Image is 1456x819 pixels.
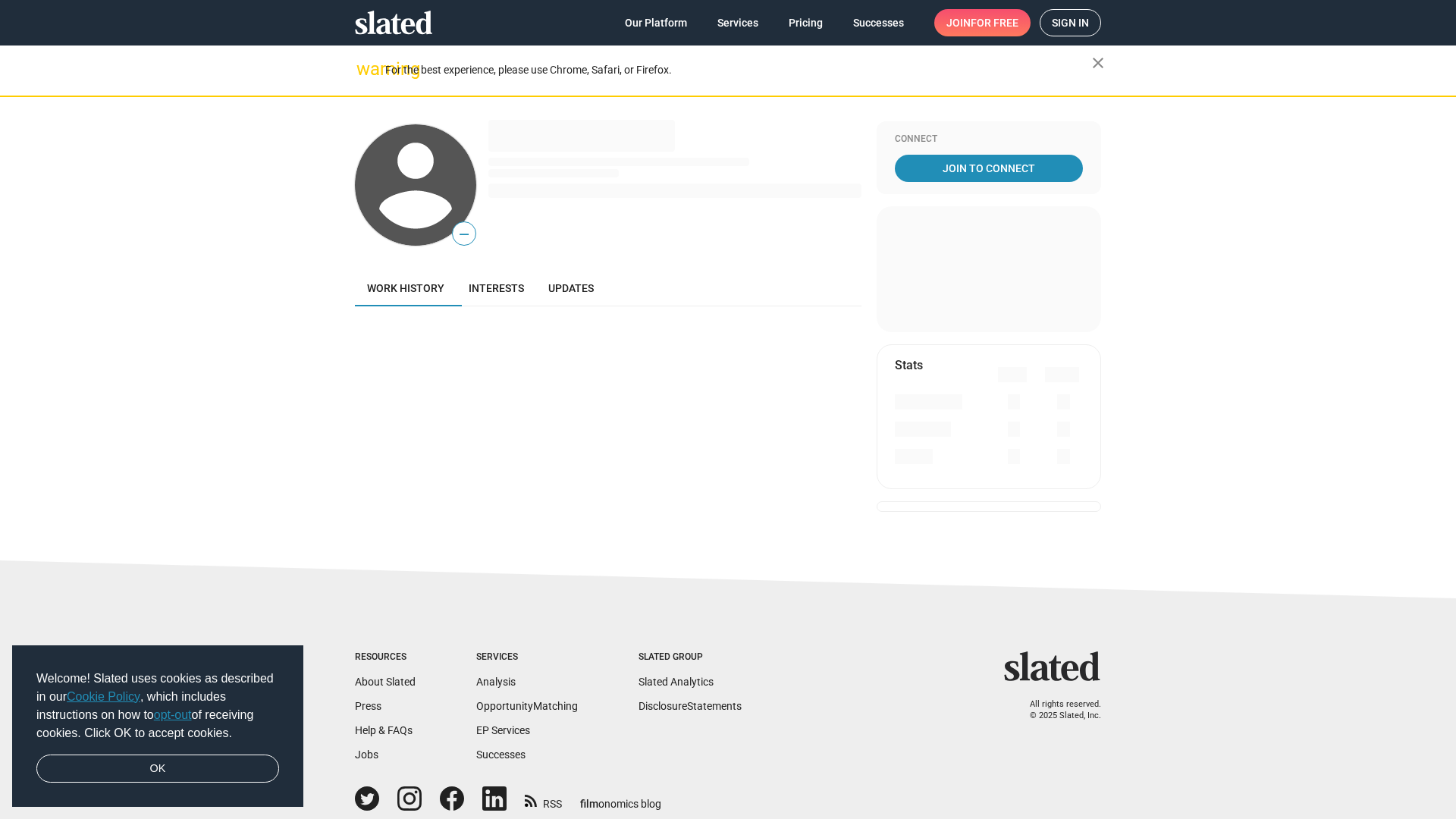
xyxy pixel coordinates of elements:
[946,9,1018,36] span: Join
[36,670,279,742] span: Welcome! Slated uses cookies as described in our , which includes instructions on how to of recei...
[895,155,1083,182] a: Join To Connect
[67,690,140,703] a: Cookie Policy
[1052,10,1089,36] span: Sign in
[453,224,475,244] span: —
[1014,699,1101,721] p: All rights reserved. © 2025 Slated, Inc.
[895,357,923,373] mat-card-title: Stats
[705,9,770,36] a: Services
[639,700,742,712] a: DisclosureStatements
[476,651,578,664] div: Services
[580,785,661,811] a: filmonomics blog
[476,724,530,736] a: EP Services
[898,155,1080,182] span: Join To Connect
[355,748,378,761] a: Jobs
[536,270,606,306] a: Updates
[476,700,578,712] a: OpportunityMatching
[12,645,303,808] div: cookieconsent
[525,788,562,811] a: RSS
[469,282,524,294] span: Interests
[385,60,1092,80] div: For the best experience, please use Chrome, Safari, or Firefox.
[934,9,1031,36] a: Joinfor free
[355,724,413,736] a: Help & FAQs
[457,270,536,306] a: Interests
[777,9,835,36] a: Pricing
[1089,54,1107,72] mat-icon: close
[841,9,916,36] a: Successes
[476,676,516,688] a: Analysis
[154,708,192,721] a: opt-out
[789,9,823,36] span: Pricing
[1040,9,1101,36] a: Sign in
[356,60,375,78] mat-icon: warning
[971,9,1018,36] span: for free
[625,9,687,36] span: Our Platform
[355,270,457,306] a: Work history
[355,651,416,664] div: Resources
[355,700,381,712] a: Press
[895,133,1083,146] div: Connect
[355,676,416,688] a: About Slated
[367,282,444,294] span: Work history
[639,651,742,664] div: Slated Group
[476,748,526,761] a: Successes
[853,9,904,36] span: Successes
[613,9,699,36] a: Our Platform
[580,798,598,810] span: film
[639,676,714,688] a: Slated Analytics
[548,282,594,294] span: Updates
[717,9,758,36] span: Services
[36,755,279,783] a: dismiss cookie message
